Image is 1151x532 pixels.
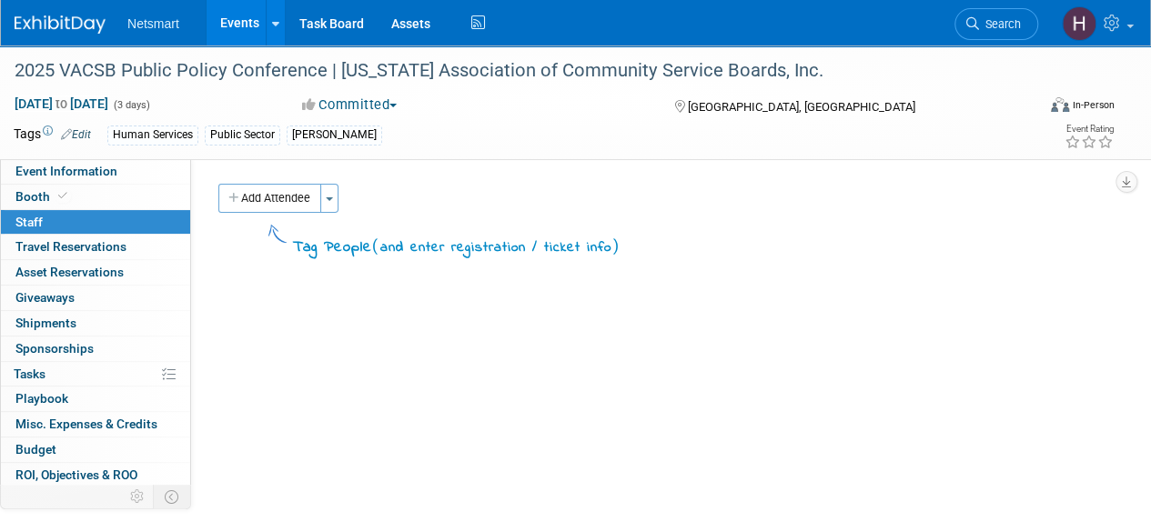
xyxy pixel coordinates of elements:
[296,95,404,115] button: Committed
[1,336,190,361] a: Sponsorships
[112,99,150,111] span: (3 days)
[1062,6,1096,41] img: Hannah Norsworthy
[61,128,91,141] a: Edit
[954,95,1115,122] div: Event Format
[14,366,45,381] span: Tasks
[1,235,190,259] a: Travel Reservations
[15,391,68,406] span: Playbook
[14,125,91,146] td: Tags
[287,125,382,145] div: [PERSON_NAME]
[154,485,191,508] td: Toggle Event Tabs
[15,290,75,305] span: Giveaways
[1,185,190,209] a: Booth
[1,362,190,386] a: Tasks
[1072,98,1115,112] div: In-Person
[1,386,190,411] a: Playbook
[15,215,43,229] span: Staff
[218,184,321,213] button: Add Attendee
[15,265,124,279] span: Asset Reservations
[954,8,1038,40] a: Search
[15,341,94,356] span: Sponsorships
[15,467,137,482] span: ROI, Objectives & ROO
[1065,125,1114,134] div: Event Rating
[15,164,117,178] span: Event Information
[1051,97,1069,112] img: Format-Inperson.png
[1,437,190,462] a: Budget
[1,286,190,310] a: Giveaways
[14,95,109,112] span: [DATE] [DATE]
[15,189,71,204] span: Booth
[122,485,154,508] td: Personalize Event Tab Strip
[15,239,126,254] span: Travel Reservations
[1,159,190,184] a: Event Information
[15,442,56,457] span: Budget
[205,125,280,145] div: Public Sector
[15,316,76,330] span: Shipments
[687,100,914,114] span: [GEOGRAPHIC_DATA], [GEOGRAPHIC_DATA]
[611,236,620,255] span: )
[1,463,190,487] a: ROI, Objectives & ROO
[1,311,190,336] a: Shipments
[8,55,1021,87] div: 2025 VACSB Public Policy Conference | [US_STATE] Association of Community Service Boards, Inc.
[107,125,198,145] div: Human Services
[293,235,620,259] div: Tag People
[380,237,611,257] span: and enter registration / ticket info
[58,191,67,201] i: Booth reservation complete
[15,417,157,431] span: Misc. Expenses & Credits
[979,17,1021,31] span: Search
[53,96,70,111] span: to
[372,236,380,255] span: (
[127,16,179,31] span: Netsmart
[1,260,190,285] a: Asset Reservations
[1,412,190,437] a: Misc. Expenses & Credits
[15,15,106,34] img: ExhibitDay
[1,210,190,235] a: Staff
